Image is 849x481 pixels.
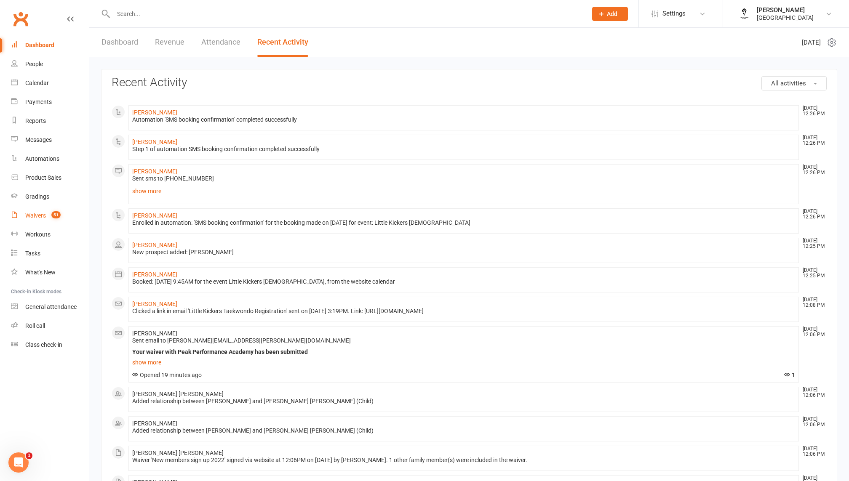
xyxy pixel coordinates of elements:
[51,211,61,218] span: 51
[25,303,77,310] div: General attendance
[761,76,827,90] button: All activities
[11,187,89,206] a: Gradings
[11,335,89,354] a: Class kiosk mode
[25,322,45,329] div: Roll call
[132,427,795,434] div: Added relationship between [PERSON_NAME] and [PERSON_NAME] [PERSON_NAME] (Child)
[132,109,177,116] a: [PERSON_NAME]
[25,155,59,162] div: Automations
[132,398,795,405] div: Added relationship between [PERSON_NAME] and [PERSON_NAME] [PERSON_NAME] (Child)
[798,165,826,175] time: [DATE] 12:26 PM
[25,193,49,200] div: Gradings
[798,135,826,146] time: [DATE] 12:26 PM
[798,106,826,117] time: [DATE] 12:26 PM
[25,80,49,86] div: Calendar
[132,449,224,456] span: [PERSON_NAME] [PERSON_NAME]
[132,308,795,315] div: Clicked a link in email 'Little Kickers Taekwondo Registration' sent on [DATE] 3:19PM. Link: [URL...
[25,98,52,105] div: Payments
[11,55,89,74] a: People
[257,28,308,57] a: Recent Activity
[25,174,61,181] div: Product Sales
[736,5,753,22] img: thumb_image1645566591.png
[11,225,89,244] a: Workouts
[132,457,795,464] div: Waiver 'New members sign up 2022' signed via website at 12:06PM on [DATE] by [PERSON_NAME]. 1 oth...
[25,42,54,48] div: Dashboard
[132,348,795,356] div: Your waiver with Peak Performance Academy has been submitted
[798,209,826,220] time: [DATE] 12:26 PM
[11,112,89,130] a: Reports
[25,250,40,257] div: Tasks
[132,138,177,145] a: [PERSON_NAME]
[25,212,46,219] div: Waivers
[798,327,826,337] time: [DATE] 12:06 PM
[798,387,826,398] time: [DATE] 12:06 PM
[132,420,177,427] span: [PERSON_NAME]
[132,391,224,397] span: [PERSON_NAME] [PERSON_NAME]
[11,206,89,225] a: Waivers 51
[798,297,826,308] time: [DATE] 12:08 PM
[607,11,617,17] span: Add
[132,219,795,226] div: Enrolled in automation: 'SMS booking confirmation' for the booking made on [DATE] for event: Litt...
[757,14,814,21] div: [GEOGRAPHIC_DATA]
[798,268,826,279] time: [DATE] 12:25 PM
[132,242,177,248] a: [PERSON_NAME]
[11,93,89,112] a: Payments
[101,28,138,57] a: Dashboard
[11,298,89,316] a: General attendance kiosk mode
[662,4,686,23] span: Settings
[8,452,29,473] iframe: Intercom live chat
[757,6,814,14] div: [PERSON_NAME]
[11,168,89,187] a: Product Sales
[802,37,821,48] span: [DATE]
[592,7,628,21] button: Add
[25,61,43,67] div: People
[132,212,177,219] a: [PERSON_NAME]
[771,80,806,87] span: All activities
[132,168,177,175] a: [PERSON_NAME]
[798,446,826,457] time: [DATE] 12:06 PM
[132,249,795,256] div: New prospect added: [PERSON_NAME]
[25,341,62,348] div: Class check-in
[25,269,56,276] div: What's New
[25,136,52,143] div: Messages
[132,185,795,197] a: show more
[132,372,202,378] span: Opened 19 minutes ago
[25,231,51,238] div: Workouts
[11,36,89,55] a: Dashboard
[111,8,581,20] input: Search...
[25,117,46,124] div: Reports
[798,238,826,249] time: [DATE] 12:25 PM
[132,146,795,153] div: Step 1 of automation SMS booking confirmation completed successfully
[10,8,31,29] a: Clubworx
[11,263,89,282] a: What's New
[132,271,177,278] a: [PERSON_NAME]
[112,76,827,89] h3: Recent Activity
[201,28,240,57] a: Attendance
[11,149,89,168] a: Automations
[784,372,795,378] span: 1
[132,337,351,344] span: Sent email to [PERSON_NAME][EMAIL_ADDRESS][PERSON_NAME][DOMAIN_NAME]
[132,278,795,285] div: Booked: [DATE] 9:45AM for the event Little Kickers [DEMOGRAPHIC_DATA], from the website calendar
[132,116,795,123] div: Automation 'SMS booking confirmation' completed successfully
[26,452,32,459] span: 1
[11,244,89,263] a: Tasks
[155,28,184,57] a: Revenue
[132,175,214,182] span: Sent sms to [PHONE_NUMBER]
[11,74,89,93] a: Calendar
[132,330,177,337] span: [PERSON_NAME]
[132,300,177,307] a: [PERSON_NAME]
[132,356,795,368] a: show more
[798,417,826,428] time: [DATE] 12:06 PM
[11,316,89,335] a: Roll call
[11,130,89,149] a: Messages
